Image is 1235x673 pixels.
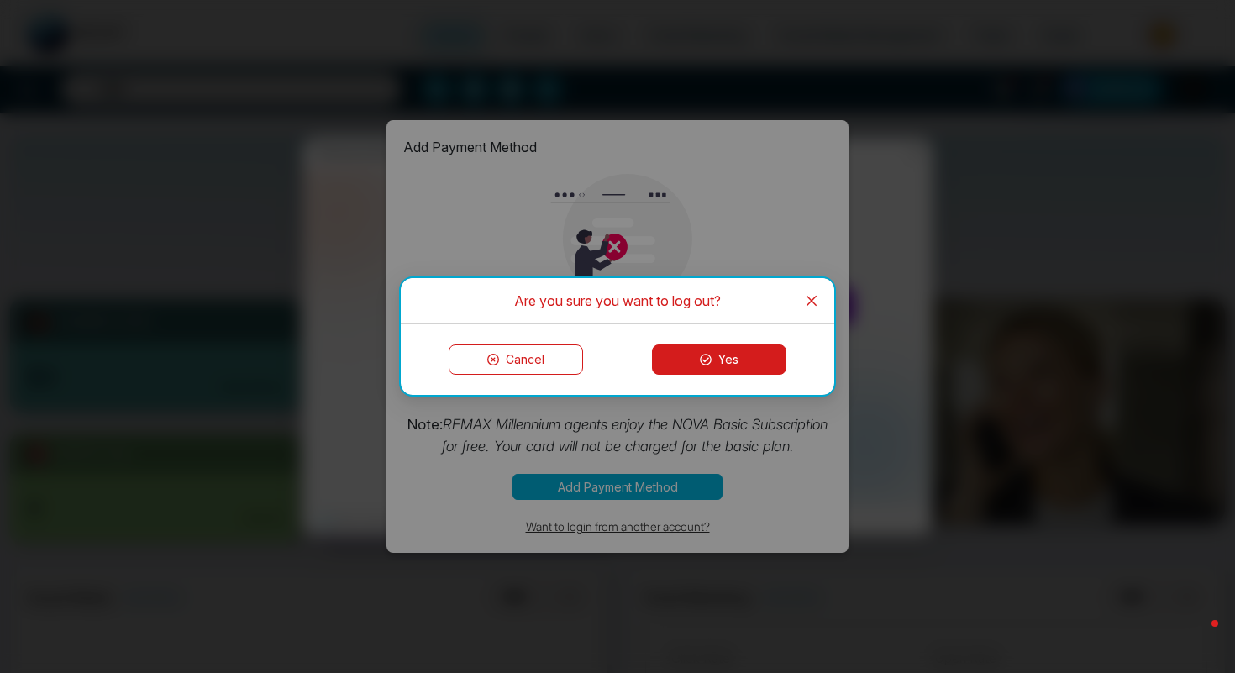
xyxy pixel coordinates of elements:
button: Cancel [449,344,583,375]
span: close [805,294,818,308]
div: Are you sure you want to log out? [421,292,814,310]
iframe: Intercom live chat [1178,616,1218,656]
button: Yes [652,344,786,375]
button: Close [789,278,834,323]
